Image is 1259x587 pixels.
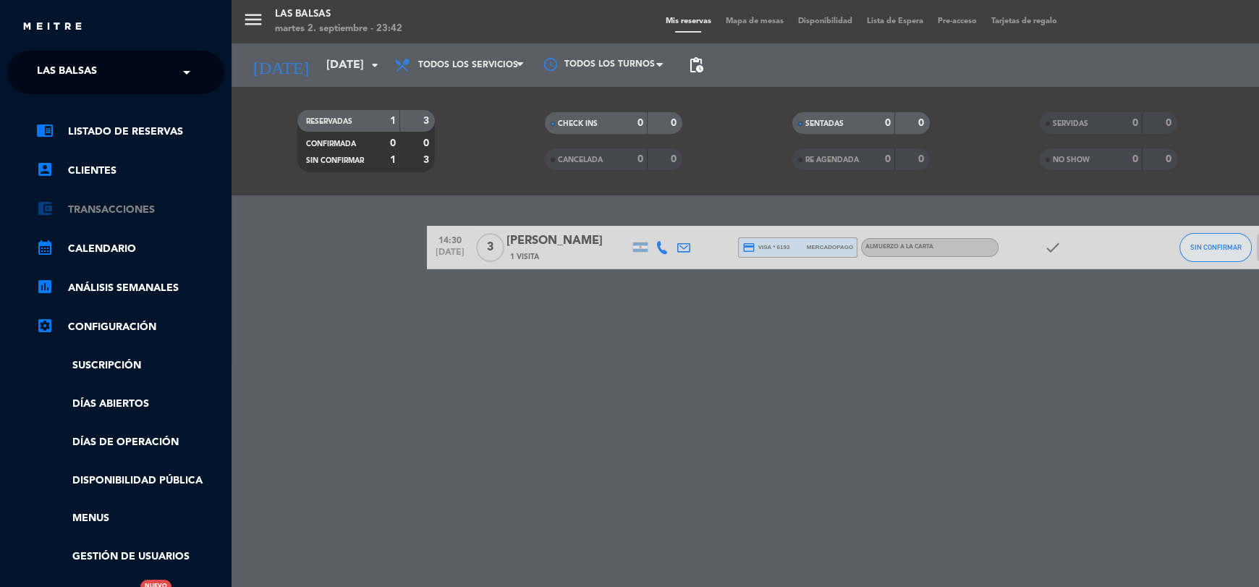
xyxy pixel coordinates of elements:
img: MEITRE [22,22,83,33]
span: pending_actions [687,56,705,74]
i: account_balance_wallet [36,200,54,217]
a: assessmentANÁLISIS SEMANALES [36,279,224,297]
a: Configuración [36,318,224,336]
i: calendar_month [36,239,54,256]
i: chrome_reader_mode [36,122,54,139]
a: Días de Operación [36,434,224,451]
a: chrome_reader_modeListado de Reservas [36,123,224,140]
i: account_box [36,161,54,178]
a: Días abiertos [36,396,224,413]
i: settings_applications [36,317,54,334]
a: account_boxClientes [36,162,224,180]
i: assessment [36,278,54,295]
a: calendar_monthCalendario [36,240,224,258]
a: Suscripción [36,358,224,374]
a: account_balance_walletTransacciones [36,201,224,219]
span: Las Balsas [37,57,97,88]
a: Gestión de usuarios [36,549,224,565]
a: Disponibilidad pública [36,473,224,489]
a: Menus [36,510,224,527]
